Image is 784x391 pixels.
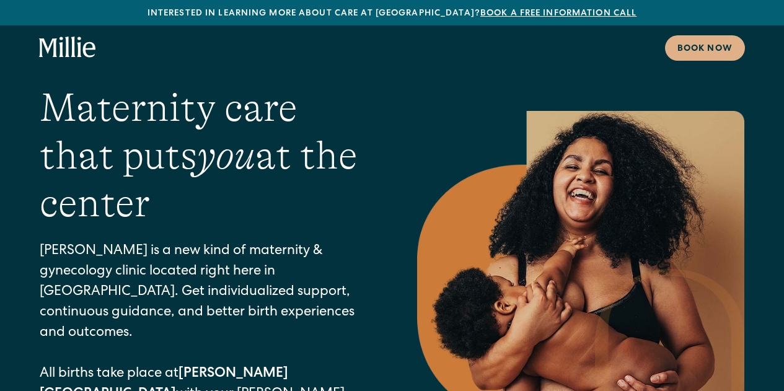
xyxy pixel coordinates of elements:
[39,37,96,59] a: home
[677,43,733,56] div: Book now
[665,35,745,61] a: Book now
[40,84,368,227] h1: Maternity care that puts at the center
[197,133,255,178] em: you
[480,9,636,18] a: Book a free information call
